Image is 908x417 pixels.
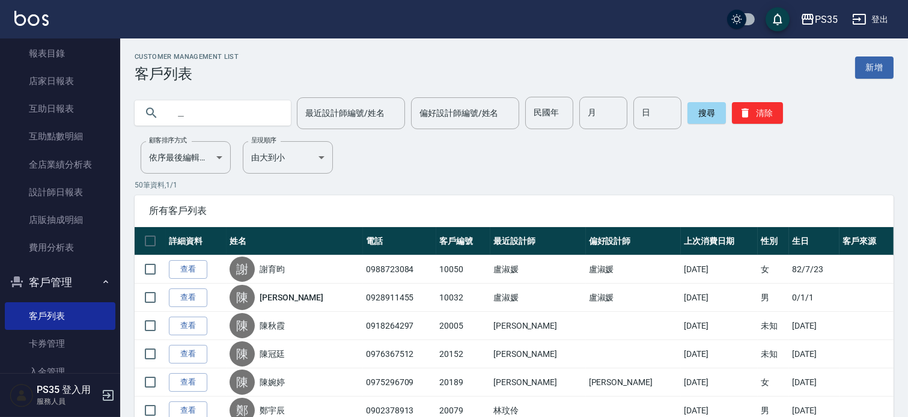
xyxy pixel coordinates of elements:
div: 陳 [230,313,255,338]
td: 10050 [436,255,490,284]
td: 0975296709 [363,368,436,397]
a: 新增 [855,56,894,79]
td: [DATE] [681,284,758,312]
th: 姓名 [227,227,363,255]
td: 20152 [436,340,490,368]
p: 服務人員 [37,396,98,407]
a: 互助日報表 [5,95,115,123]
td: [DATE] [681,255,758,284]
a: 陳冠廷 [260,348,285,360]
img: Logo [14,11,49,26]
td: 盧淑媛 [586,284,681,312]
a: 設計師日報表 [5,178,115,206]
button: 客戶管理 [5,267,115,298]
a: 入金管理 [5,358,115,386]
a: 店販抽成明細 [5,206,115,234]
a: 謝育昀 [260,263,285,275]
th: 最近設計師 [490,227,586,255]
td: [DATE] [789,368,839,397]
h3: 客戶列表 [135,65,239,82]
td: 0976367512 [363,340,436,368]
div: 陳 [230,285,255,310]
td: [DATE] [681,312,758,340]
td: 0928911455 [363,284,436,312]
td: [PERSON_NAME] [586,368,681,397]
td: [DATE] [681,340,758,368]
a: 全店業績分析表 [5,151,115,178]
a: 店家日報表 [5,67,115,95]
td: 10032 [436,284,490,312]
td: 盧淑媛 [586,255,681,284]
p: 50 筆資料, 1 / 1 [135,180,894,190]
a: 陳秋霞 [260,320,285,332]
a: 查看 [169,317,207,335]
td: 0/1/1 [789,284,839,312]
a: 陳婉婷 [260,376,285,388]
div: 陳 [230,341,255,367]
th: 偏好設計師 [586,227,681,255]
td: [PERSON_NAME] [490,340,586,368]
td: [DATE] [681,368,758,397]
div: PS35 [815,12,838,27]
button: 清除 [732,102,783,124]
button: PS35 [796,7,842,32]
td: 未知 [758,340,789,368]
th: 詳細資料 [166,227,227,255]
td: 盧淑媛 [490,284,586,312]
input: 搜尋關鍵字 [168,97,281,129]
a: 查看 [169,288,207,307]
td: [PERSON_NAME] [490,312,586,340]
img: Person [10,383,34,407]
button: 登出 [847,8,894,31]
div: 由大到小 [243,141,333,174]
td: [DATE] [789,312,839,340]
td: [DATE] [789,340,839,368]
th: 客戶來源 [839,227,894,255]
td: 0918264297 [363,312,436,340]
label: 顧客排序方式 [149,136,187,145]
div: 依序最後編輯時間 [141,141,231,174]
th: 客戶編號 [436,227,490,255]
td: 20005 [436,312,490,340]
a: 報表目錄 [5,40,115,67]
a: 查看 [169,373,207,392]
td: [PERSON_NAME] [490,368,586,397]
a: 查看 [169,345,207,364]
h2: Customer Management List [135,53,239,61]
td: 0988723084 [363,255,436,284]
td: 20189 [436,368,490,397]
td: 女 [758,255,789,284]
th: 生日 [789,227,839,255]
a: 鄭宇辰 [260,404,285,416]
td: 女 [758,368,789,397]
td: 盧淑媛 [490,255,586,284]
div: 陳 [230,370,255,395]
span: 所有客戶列表 [149,205,879,217]
a: [PERSON_NAME] [260,291,323,303]
a: 查看 [169,260,207,279]
button: 搜尋 [687,102,726,124]
a: 互助點數明細 [5,123,115,150]
th: 上次消費日期 [681,227,758,255]
th: 性別 [758,227,789,255]
label: 呈現順序 [251,136,276,145]
h5: PS35 登入用 [37,384,98,396]
a: 費用分析表 [5,234,115,261]
button: save [766,7,790,31]
td: 未知 [758,312,789,340]
td: 男 [758,284,789,312]
div: 謝 [230,257,255,282]
th: 電話 [363,227,436,255]
a: 卡券管理 [5,330,115,358]
a: 客戶列表 [5,302,115,330]
td: 82/7/23 [789,255,839,284]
